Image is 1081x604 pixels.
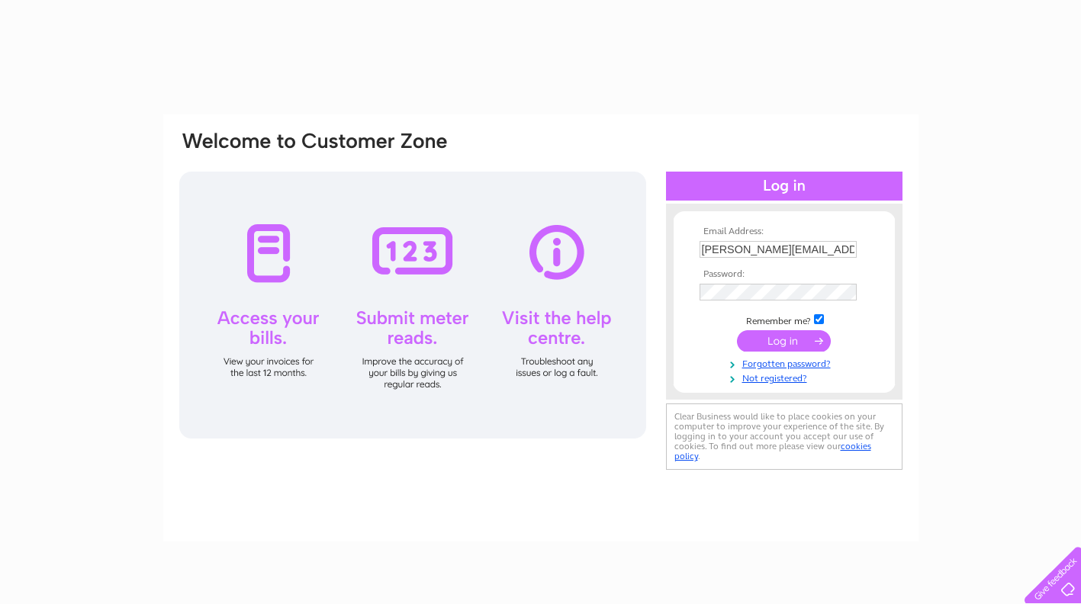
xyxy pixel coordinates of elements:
[674,441,871,461] a: cookies policy
[696,226,873,237] th: Email Address:
[696,269,873,280] th: Password:
[696,312,873,327] td: Remember me?
[700,370,873,384] a: Not registered?
[666,403,902,470] div: Clear Business would like to place cookies on your computer to improve your experience of the sit...
[700,355,873,370] a: Forgotten password?
[737,330,831,352] input: Submit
